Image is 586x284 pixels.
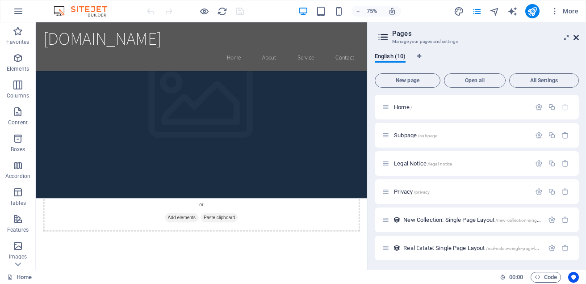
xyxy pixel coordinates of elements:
[418,133,437,138] span: /subpage
[410,105,412,110] span: /
[10,215,432,279] div: Drop content here
[535,272,557,283] span: Code
[509,272,523,283] span: 00 00
[393,244,401,252] div: This layout is used as a template for all items (e.g. a blog post) of this collection. The conten...
[568,272,579,283] button: Usercentrics
[8,119,28,126] p: Content
[51,6,118,17] img: Editor Logo
[352,6,383,17] button: 75%
[547,4,582,18] button: More
[393,216,401,224] div: This layout is used as a template for all items (e.g. a blog post) of this collection. The conten...
[11,146,25,153] p: Boxes
[388,7,396,15] i: On resize automatically adjust zoom level to fit chosen device.
[561,160,569,167] div: Remove
[486,246,547,251] span: /real-estate-single-page-layout
[9,253,27,260] p: Images
[403,216,565,223] span: New Collection: Single Page Layout
[548,103,556,111] div: Duplicate
[199,6,209,17] button: Click here to leave preview mode and continue editing
[507,6,518,17] button: text_generator
[401,245,544,251] div: Real Estate: Single Page Layout/real-estate-single-page-layout
[394,132,437,139] span: Click to open page
[513,78,575,83] span: All Settings
[495,218,565,223] span: /new-collection-single-page-layout
[548,160,556,167] div: Duplicate
[217,6,227,17] i: Reload page
[10,199,26,207] p: Tables
[535,131,543,139] div: Settings
[7,272,32,283] a: Click to cancel selection. Double-click to open Pages
[531,272,561,283] button: Code
[391,104,531,110] div: Home/
[561,216,569,224] div: Remove
[490,6,500,17] button: navigator
[561,188,569,195] div: Remove
[427,161,452,166] span: /legal-notice
[548,216,556,224] div: Settings
[217,6,227,17] button: reload
[7,65,29,72] p: Elements
[515,274,517,280] span: :
[561,131,569,139] div: Remove
[500,272,523,283] h6: Session time
[448,78,502,83] span: Open all
[509,73,579,88] button: All Settings
[401,217,544,223] div: New Collection: Single Page Layout/new-collection-single-page-layout
[535,103,543,111] div: Settings
[454,6,465,17] button: design
[403,245,547,251] span: Click to open page
[375,51,406,64] span: English (10)
[394,104,412,110] span: Click to open page
[7,226,29,233] p: Features
[172,254,217,267] span: Add elements
[392,38,561,46] h3: Manage your pages and settings
[414,190,430,195] span: /privacy
[490,6,500,17] i: Navigator
[375,73,440,88] button: New page
[535,188,543,195] div: Settings
[391,189,531,195] div: Privacy/privacy
[561,103,569,111] div: The startpage cannot be deleted
[548,244,556,252] div: Settings
[454,6,464,17] i: Design (Ctrl+Alt+Y)
[444,73,506,88] button: Open all
[472,6,482,17] i: Pages (Ctrl+Alt+S)
[394,188,430,195] span: Click to open page
[394,160,452,167] span: Click to open page
[391,132,531,138] div: Subpage/subpage
[6,38,29,46] p: Favorites
[220,254,269,267] span: Paste clipboard
[365,6,379,17] h6: 75%
[375,53,579,70] div: Language Tabs
[379,78,436,83] span: New page
[472,6,482,17] button: pages
[5,173,30,180] p: Accordion
[561,244,569,252] div: Remove
[548,131,556,139] div: Duplicate
[550,7,578,16] span: More
[7,92,29,99] p: Columns
[391,161,531,166] div: Legal Notice/legal-notice
[392,30,579,38] h2: Pages
[525,4,540,18] button: publish
[535,160,543,167] div: Settings
[548,188,556,195] div: Duplicate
